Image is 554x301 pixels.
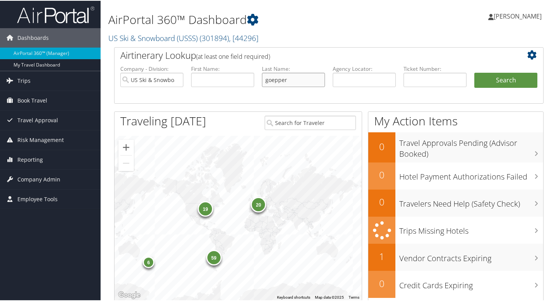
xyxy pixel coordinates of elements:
[17,90,47,109] span: Book Travel
[315,294,344,299] span: Map data ©2025
[143,256,154,267] div: 6
[200,32,229,43] span: ( 301894 )
[108,32,258,43] a: US Ski & Snowboard (USSS)
[198,200,213,216] div: 19
[120,64,183,72] label: Company - Division:
[399,194,543,209] h3: Travelers Need Help (Safety Check)
[17,189,58,208] span: Employee Tools
[17,27,49,47] span: Dashboards
[229,32,258,43] span: , [ 44296 ]
[399,133,543,159] h3: Travel Approvals Pending (Advisor Booked)
[17,149,43,169] span: Reporting
[399,275,543,290] h3: Credit Cards Expiring
[368,216,543,243] a: Trips Missing Hotels
[118,155,134,170] button: Zoom out
[116,289,142,299] img: Google
[368,112,543,128] h1: My Action Items
[474,72,537,87] button: Search
[368,195,395,208] h2: 0
[368,189,543,216] a: 0Travelers Need Help (Safety Check)
[349,294,359,299] a: Terms (opens in new tab)
[17,5,94,23] img: airportal-logo.png
[120,112,206,128] h1: Traveling [DATE]
[368,276,395,289] h2: 0
[368,162,543,189] a: 0Hotel Payment Authorizations Failed
[399,248,543,263] h3: Vendor Contracts Expiring
[399,221,543,236] h3: Trips Missing Hotels
[17,70,31,90] span: Trips
[488,4,549,27] a: [PERSON_NAME]
[17,130,64,149] span: Risk Management
[262,64,325,72] label: Last Name:
[368,132,543,161] a: 0Travel Approvals Pending (Advisor Booked)
[108,11,402,27] h1: AirPortal 360™ Dashboard
[17,110,58,129] span: Travel Approval
[333,64,396,72] label: Agency Locator:
[116,289,142,299] a: Open this area in Google Maps (opens a new window)
[277,294,310,299] button: Keyboard shortcuts
[368,168,395,181] h2: 0
[368,249,395,262] h2: 1
[494,11,542,20] span: [PERSON_NAME]
[368,243,543,270] a: 1Vendor Contracts Expiring
[206,249,221,265] div: 59
[251,196,266,212] div: 20
[404,64,467,72] label: Ticket Number:
[120,48,502,61] h2: Airtinerary Lookup
[368,139,395,152] h2: 0
[118,139,134,154] button: Zoom in
[17,169,60,188] span: Company Admin
[191,64,254,72] label: First Name:
[368,270,543,297] a: 0Credit Cards Expiring
[265,115,356,129] input: Search for Traveler
[196,51,270,60] span: (at least one field required)
[399,167,543,181] h3: Hotel Payment Authorizations Failed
